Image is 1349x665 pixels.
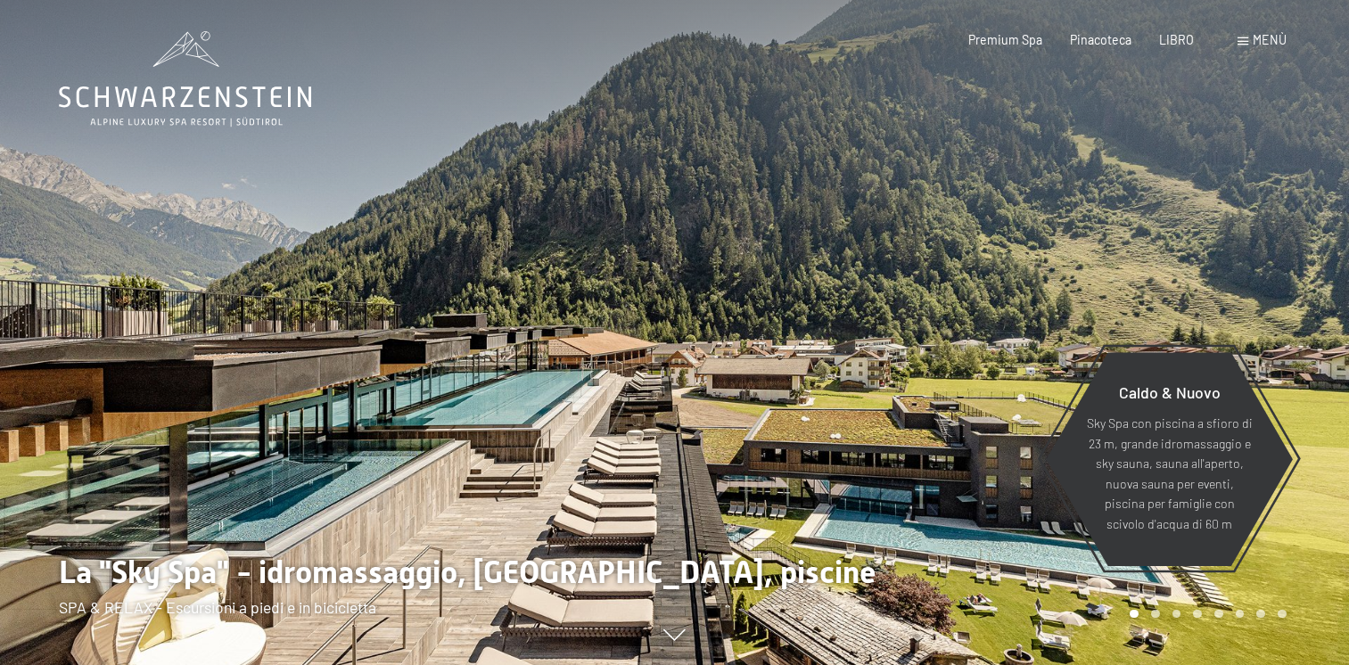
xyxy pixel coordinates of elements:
div: Giostra Pagina 6 [1236,610,1245,619]
span: Menù [1253,32,1287,47]
a: Pinacoteca [1070,32,1131,47]
p: Sky Spa con piscina a sfioro di 23 m, grande idromassaggio e sky sauna, sauna all'aperto, nuova s... [1084,415,1254,535]
span: Caldo & Nuovo [1119,382,1221,402]
div: Giostra Pagina 2 [1151,610,1160,619]
div: Giostra Pagina 3 [1172,610,1181,619]
div: Giostra Pagina 8 [1278,610,1287,619]
a: Premium Spa [968,32,1042,47]
a: LIBRO [1159,32,1194,47]
div: Giostra Pagina 7 [1256,610,1265,619]
div: Impaginazione a carosello [1123,610,1286,619]
a: Caldo & Nuovo Sky Spa con piscina a sfioro di 23 m, grande idromassaggio e sky sauna, sauna all'a... [1045,351,1294,567]
div: Carosello Pagina 5 [1214,610,1223,619]
div: Carosello Pagina 1 (Diapositiva corrente) [1130,610,1139,619]
div: Giostra Pagina 4 [1193,610,1202,619]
